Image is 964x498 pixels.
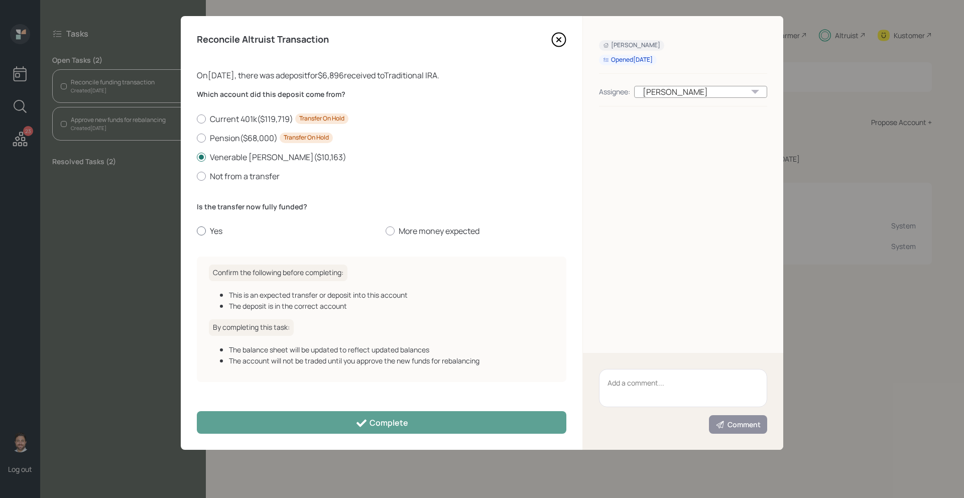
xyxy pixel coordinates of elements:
label: Yes [197,225,378,236]
label: More money expected [386,225,566,236]
label: Current 401k ( $119,719 ) [197,113,566,125]
label: Is the transfer now fully funded? [197,202,566,212]
button: Complete [197,411,566,434]
h4: Reconcile Altruist Transaction [197,34,329,45]
label: Pension ( $68,000 ) [197,133,566,144]
div: Complete [355,417,408,429]
label: Which account did this deposit come from? [197,89,566,99]
h6: By completing this task: [209,319,294,336]
div: [PERSON_NAME] [603,41,660,50]
label: Venerable [PERSON_NAME] ( $10,163 ) [197,152,566,163]
button: Comment [709,415,767,434]
div: Assignee: [599,86,630,97]
div: The account will not be traded until you approve the new funds for rebalancing [229,355,554,366]
div: This is an expected transfer or deposit into this account [229,290,554,300]
div: The balance sheet will be updated to reflect updated balances [229,344,554,355]
div: Comment [715,420,761,430]
div: The deposit is in the correct account [229,301,554,311]
div: Transfer On Hold [299,114,344,123]
label: Not from a transfer [197,171,566,182]
h6: Confirm the following before completing: [209,265,347,281]
div: Opened [DATE] [603,56,653,64]
div: On [DATE] , there was a deposit for $6,896 received to Traditional IRA . [197,69,566,81]
div: [PERSON_NAME] [634,86,767,98]
div: Transfer On Hold [284,134,329,142]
